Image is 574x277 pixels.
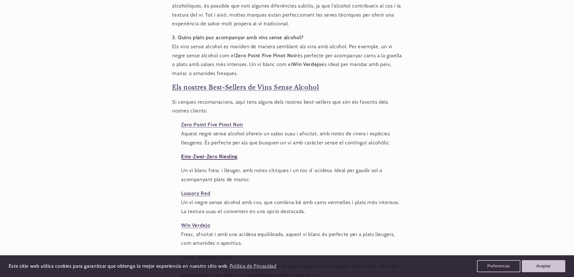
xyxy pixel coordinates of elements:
[228,261,277,272] a: Política de Privacidad (opens in a new tab)
[181,190,210,196] a: Lussory Red
[172,129,402,147] div: Aquest negre sense alcohol ofereix un sabor suau i afruitat, amb notes de cirera i espècies lleug...
[235,52,297,58] strong: Zero Point Five Pinot Noir
[172,221,402,248] p: Fresc, afruitat i amb una acidesa equilibrada, aquest vi blanc és perfecte per a plats lleugers, ...
[172,34,303,40] strong: 3. Quins plats puc acompanyar amb vins sense alcohol?
[522,260,565,272] button: Aceptar
[181,254,232,260] a: Torres Natureo Rosat
[172,84,319,91] a: Els nostres Best-Sellers de Vins Sense Alcohol
[172,189,402,216] p: Un vi negre sense alcohol amb cos, que combina bé amb carns vermelles i plats més intensos. La te...
[292,61,322,67] strong: Win Verdejo
[172,33,402,78] p: Els vins sense alcohol es mariden de manera semblant als vins amb alcohol. Per exemple, un vi neg...
[477,260,520,272] button: Preferencias
[172,98,402,115] p: Si cerques recomanacions, aquí tens alguns dels nostres best-sellers que són els favorits dels no...
[181,121,243,127] a: Zero Point Five Pinot Noir
[9,263,229,269] span: Este sitio web utiliza cookies para garantizar que obtenga la mejor experiencia en nuestro sitio ...
[181,222,210,228] a: Win Verdejo
[181,153,237,159] a: Eins-Zwei-Zero Riesling
[172,166,402,184] p: Un vi blanc fresc i lleuger, amb notes cítriques i un toc d´acidesa. Ideal per gaudir sol o acomp...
